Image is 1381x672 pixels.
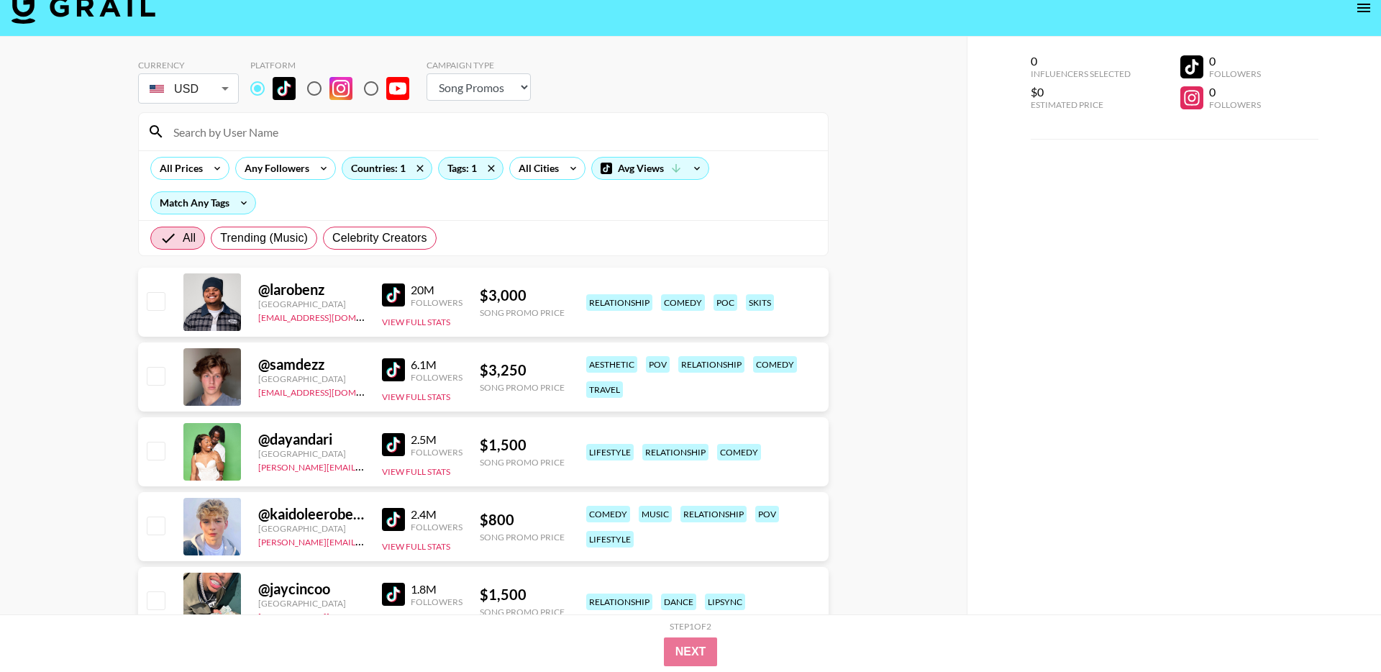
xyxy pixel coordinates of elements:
[382,433,405,456] img: TikTok
[411,283,462,297] div: 20M
[639,506,672,522] div: music
[753,356,797,373] div: comedy
[411,522,462,532] div: Followers
[382,541,450,552] button: View Full Stats
[480,361,565,379] div: $ 3,250
[258,598,365,609] div: [GEOGRAPHIC_DATA]
[382,391,450,402] button: View Full Stats
[480,286,565,304] div: $ 3,000
[250,60,421,71] div: Platform
[258,523,365,534] div: [GEOGRAPHIC_DATA]
[411,297,462,308] div: Followers
[382,358,405,381] img: TikTok
[480,511,565,529] div: $ 800
[586,444,634,460] div: lifestyle
[332,230,427,247] span: Celebrity Creators
[480,457,565,468] div: Song Promo Price
[714,294,737,311] div: poc
[258,459,471,473] a: [PERSON_NAME][EMAIL_ADDRESS][DOMAIN_NAME]
[1309,600,1364,655] iframe: Drift Widget Chat Controller
[258,299,365,309] div: [GEOGRAPHIC_DATA]
[273,77,296,100] img: TikTok
[586,381,623,398] div: travel
[670,621,711,632] div: Step 1 of 2
[236,158,312,179] div: Any Followers
[746,294,774,311] div: skits
[411,582,462,596] div: 1.8M
[480,382,565,393] div: Song Promo Price
[258,373,365,384] div: [GEOGRAPHIC_DATA]
[717,444,761,460] div: comedy
[480,307,565,318] div: Song Promo Price
[258,309,403,323] a: [EMAIL_ADDRESS][DOMAIN_NAME]
[1209,54,1261,68] div: 0
[586,531,634,548] div: lifestyle
[661,594,696,610] div: dance
[411,372,462,383] div: Followers
[480,586,565,604] div: $ 1,500
[646,356,670,373] div: pov
[382,508,405,531] img: TikTok
[382,583,405,606] img: TikTok
[755,506,779,522] div: pov
[258,505,365,523] div: @ kaidoleerobertslife
[586,594,652,610] div: relationship
[586,356,637,373] div: aesthetic
[439,158,503,179] div: Tags: 1
[411,507,462,522] div: 2.4M
[165,120,819,143] input: Search by User Name
[258,534,471,548] a: [PERSON_NAME][EMAIL_ADDRESS][DOMAIN_NAME]
[1209,68,1261,79] div: Followers
[480,436,565,454] div: $ 1,500
[386,77,409,100] img: YouTube
[586,294,652,311] div: relationship
[411,596,462,607] div: Followers
[258,448,365,459] div: [GEOGRAPHIC_DATA]
[510,158,562,179] div: All Cities
[382,466,450,477] button: View Full Stats
[138,60,239,71] div: Currency
[480,607,565,617] div: Song Promo Price
[258,355,365,373] div: @ samdezz
[586,506,630,522] div: comedy
[427,60,531,71] div: Campaign Type
[258,384,403,398] a: [EMAIL_ADDRESS][DOMAIN_NAME]
[480,532,565,542] div: Song Promo Price
[329,77,352,100] img: Instagram
[664,637,718,666] button: Next
[1031,54,1131,68] div: 0
[141,76,236,101] div: USD
[1031,68,1131,79] div: Influencers Selected
[705,594,745,610] div: lipsync
[680,506,747,522] div: relationship
[592,158,708,179] div: Avg Views
[258,430,365,448] div: @ dayandari
[411,358,462,372] div: 6.1M
[183,230,196,247] span: All
[382,283,405,307] img: TikTok
[678,356,744,373] div: relationship
[642,444,708,460] div: relationship
[1209,99,1261,110] div: Followers
[258,281,365,299] div: @ larobenz
[411,447,462,458] div: Followers
[661,294,705,311] div: comedy
[342,158,432,179] div: Countries: 1
[1209,85,1261,99] div: 0
[258,580,365,598] div: @ jaycincoo
[382,317,450,327] button: View Full Stats
[411,432,462,447] div: 2.5M
[1031,99,1131,110] div: Estimated Price
[1031,85,1131,99] div: $0
[220,230,308,247] span: Trending (Music)
[151,192,255,214] div: Match Any Tags
[151,158,206,179] div: All Prices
